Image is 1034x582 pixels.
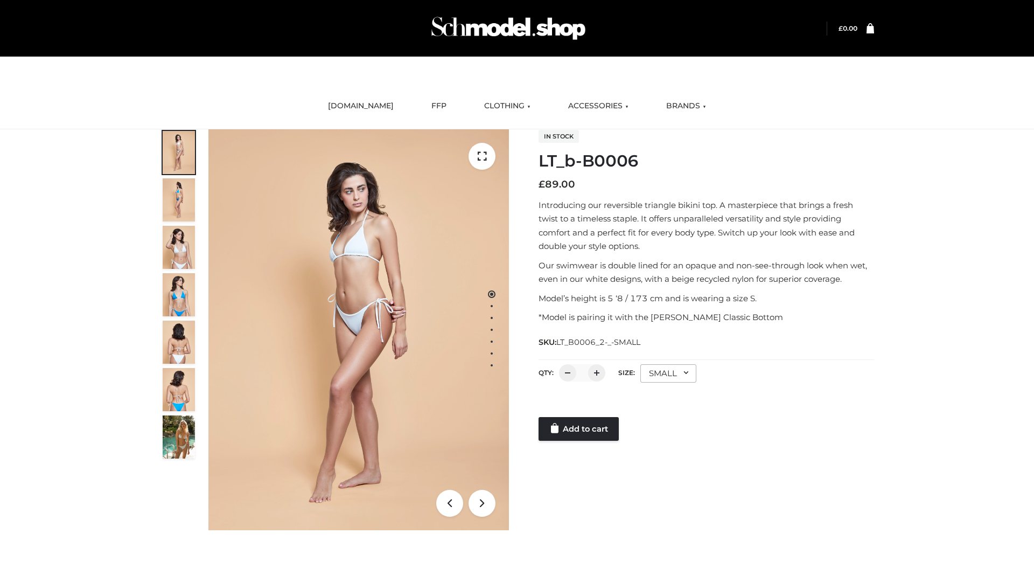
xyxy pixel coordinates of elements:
[539,198,874,253] p: Introducing our reversible triangle bikini top. A masterpiece that brings a fresh twist to a time...
[539,151,874,171] h1: LT_b-B0006
[320,94,402,118] a: [DOMAIN_NAME]
[163,131,195,174] img: ArielClassicBikiniTop_CloudNine_AzureSky_OW114ECO_1-scaled.jpg
[428,7,589,50] img: Schmodel Admin 964
[163,321,195,364] img: ArielClassicBikiniTop_CloudNine_AzureSky_OW114ECO_7-scaled.jpg
[539,336,641,349] span: SKU:
[839,24,857,32] a: £0.00
[539,369,554,377] label: QTY:
[208,129,509,530] img: ArielClassicBikiniTop_CloudNine_AzureSky_OW114ECO_1
[539,178,545,190] span: £
[539,259,874,286] p: Our swimwear is double lined for an opaque and non-see-through look when wet, even in our white d...
[839,24,857,32] bdi: 0.00
[539,310,874,324] p: *Model is pairing it with the [PERSON_NAME] Classic Bottom
[423,94,455,118] a: FFP
[539,130,579,143] span: In stock
[539,292,874,306] p: Model’s height is 5 ‘8 / 173 cm and is wearing a size S.
[658,94,714,118] a: BRANDS
[556,337,640,347] span: LT_B0006_2-_-SMALL
[618,369,635,377] label: Size:
[163,273,195,316] img: ArielClassicBikiniTop_CloudNine_AzureSky_OW114ECO_4-scaled.jpg
[640,364,696,383] div: SMALL
[163,415,195,459] img: Arieltop_CloudNine_AzureSky2.jpg
[839,24,843,32] span: £
[163,178,195,221] img: ArielClassicBikiniTop_CloudNine_AzureSky_OW114ECO_2-scaled.jpg
[539,178,575,190] bdi: 89.00
[163,226,195,269] img: ArielClassicBikiniTop_CloudNine_AzureSky_OW114ECO_3-scaled.jpg
[539,417,619,441] a: Add to cart
[560,94,637,118] a: ACCESSORIES
[476,94,539,118] a: CLOTHING
[163,368,195,411] img: ArielClassicBikiniTop_CloudNine_AzureSky_OW114ECO_8-scaled.jpg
